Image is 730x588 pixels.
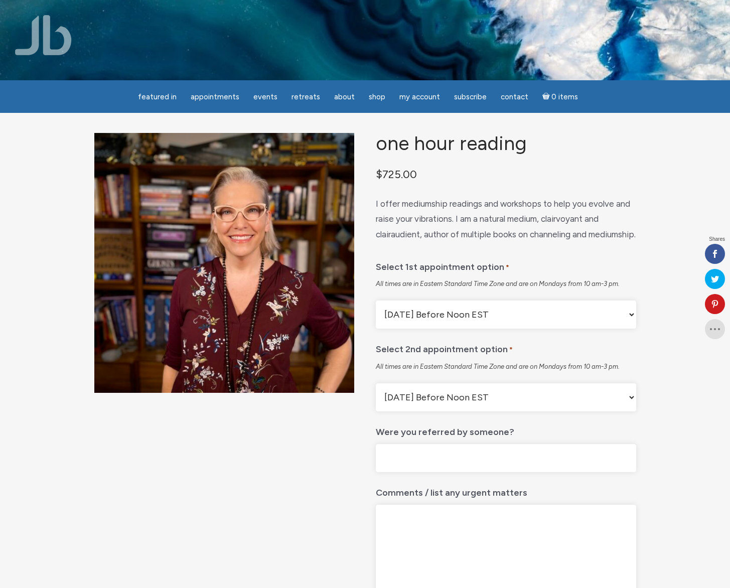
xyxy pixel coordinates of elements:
span: Events [253,92,277,101]
a: About [328,87,361,107]
a: Subscribe [448,87,493,107]
label: Were you referred by someone? [376,419,514,440]
a: Shop [363,87,391,107]
span: Contact [501,92,528,101]
img: Jamie Butler. The Everyday Medium [15,15,72,55]
a: Retreats [285,87,326,107]
span: My Account [399,92,440,101]
span: Shares [709,237,725,242]
label: Select 1st appointment option [376,254,509,276]
bdi: 725.00 [376,168,417,181]
img: One Hour Reading [94,133,354,393]
div: All times are in Eastern Standard Time Zone and are on Mondays from 10 am-3 pm. [376,279,636,288]
a: featured in [132,87,183,107]
span: Appointments [191,92,239,101]
label: Comments / list any urgent matters [376,480,527,501]
a: Events [247,87,283,107]
span: featured in [138,92,177,101]
a: Contact [495,87,534,107]
span: Retreats [291,92,320,101]
span: Subscribe [454,92,487,101]
label: Select 2nd appointment option [376,337,513,358]
span: $ [376,168,382,181]
h1: One Hour Reading [376,133,636,155]
span: Shop [369,92,385,101]
span: I offer mediumship readings and workshops to help you evolve and raise your vibrations. I am a na... [376,199,636,239]
a: My Account [393,87,446,107]
span: 0 items [551,93,578,101]
a: Cart0 items [536,86,585,107]
div: All times are in Eastern Standard Time Zone and are on Mondays from 10 am-3 pm. [376,362,636,371]
span: About [334,92,355,101]
a: Appointments [185,87,245,107]
i: Cart [542,92,552,101]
